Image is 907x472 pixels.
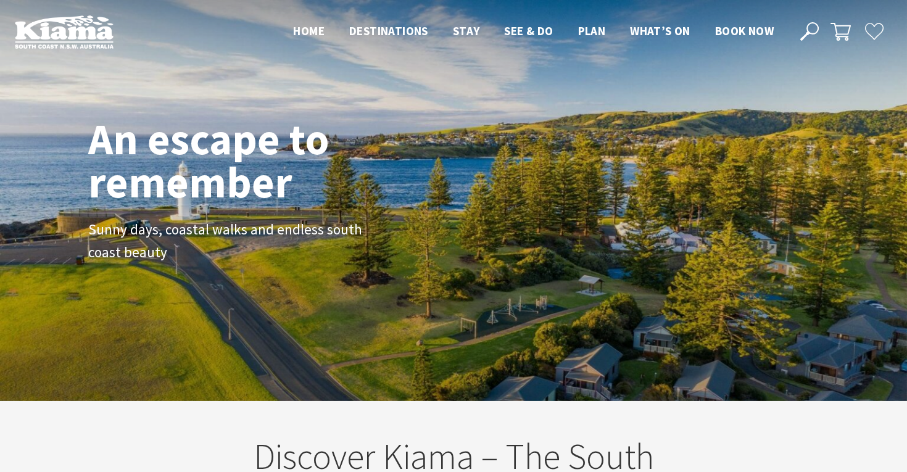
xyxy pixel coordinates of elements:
[15,15,114,49] img: Kiama Logo
[715,23,774,38] span: Book now
[578,23,606,38] span: Plan
[88,218,366,264] p: Sunny days, coastal walks and endless south coast beauty
[630,23,690,38] span: What’s On
[293,23,325,38] span: Home
[453,23,480,38] span: Stay
[349,23,428,38] span: Destinations
[281,22,786,42] nav: Main Menu
[504,23,553,38] span: See & Do
[88,117,428,204] h1: An escape to remember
